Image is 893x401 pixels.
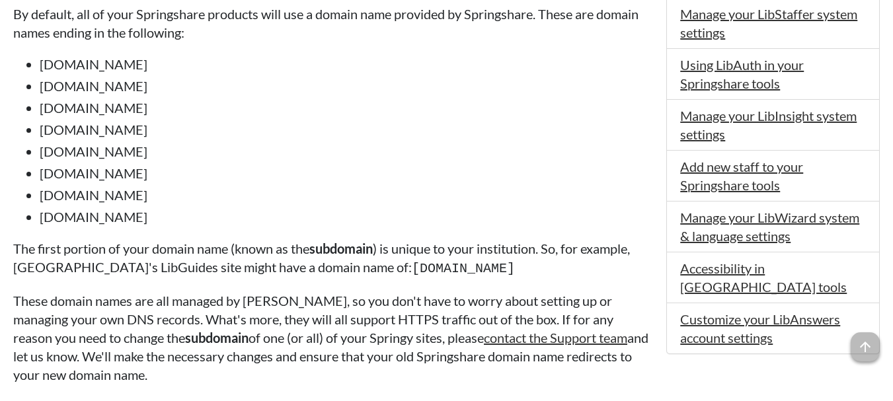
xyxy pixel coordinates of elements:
span: arrow_upward [851,332,880,361]
strong: subdomain [309,240,373,256]
li: [DOMAIN_NAME] [40,55,653,73]
p: The first portion of your domain name (known as the ) is unique to your institution. So, for exam... [13,239,653,278]
a: arrow_upward [851,334,880,349]
li: [DOMAIN_NAME] [40,120,653,139]
li: [DOMAIN_NAME] [40,207,653,226]
a: Using LibAuth in your Springshare tools [680,57,804,91]
strong: subdomain [185,330,249,346]
a: Add new staff to your Springshare tools [680,159,803,193]
li: [DOMAIN_NAME] [40,77,653,95]
a: Accessibility in [GEOGRAPHIC_DATA] tools [680,260,847,295]
a: Manage your LibWizard system & language settings [680,209,859,244]
a: Manage your LibStaffer system settings [680,6,857,40]
p: By default, all of your Springshare products will use a domain name provided by Springshare. Thes... [13,5,653,42]
samp: [DOMAIN_NAME] [412,261,515,276]
a: Customize your LibAnswers account settings [680,311,840,346]
a: Manage your LibInsight system settings [680,108,857,142]
li: [DOMAIN_NAME] [40,186,653,204]
li: [DOMAIN_NAME] [40,164,653,182]
a: contact the Support team [484,330,627,346]
li: [DOMAIN_NAME] [40,142,653,161]
li: [DOMAIN_NAME] [40,98,653,117]
p: These domain names are all managed by [PERSON_NAME], so you don't have to worry about setting up ... [13,291,653,384]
